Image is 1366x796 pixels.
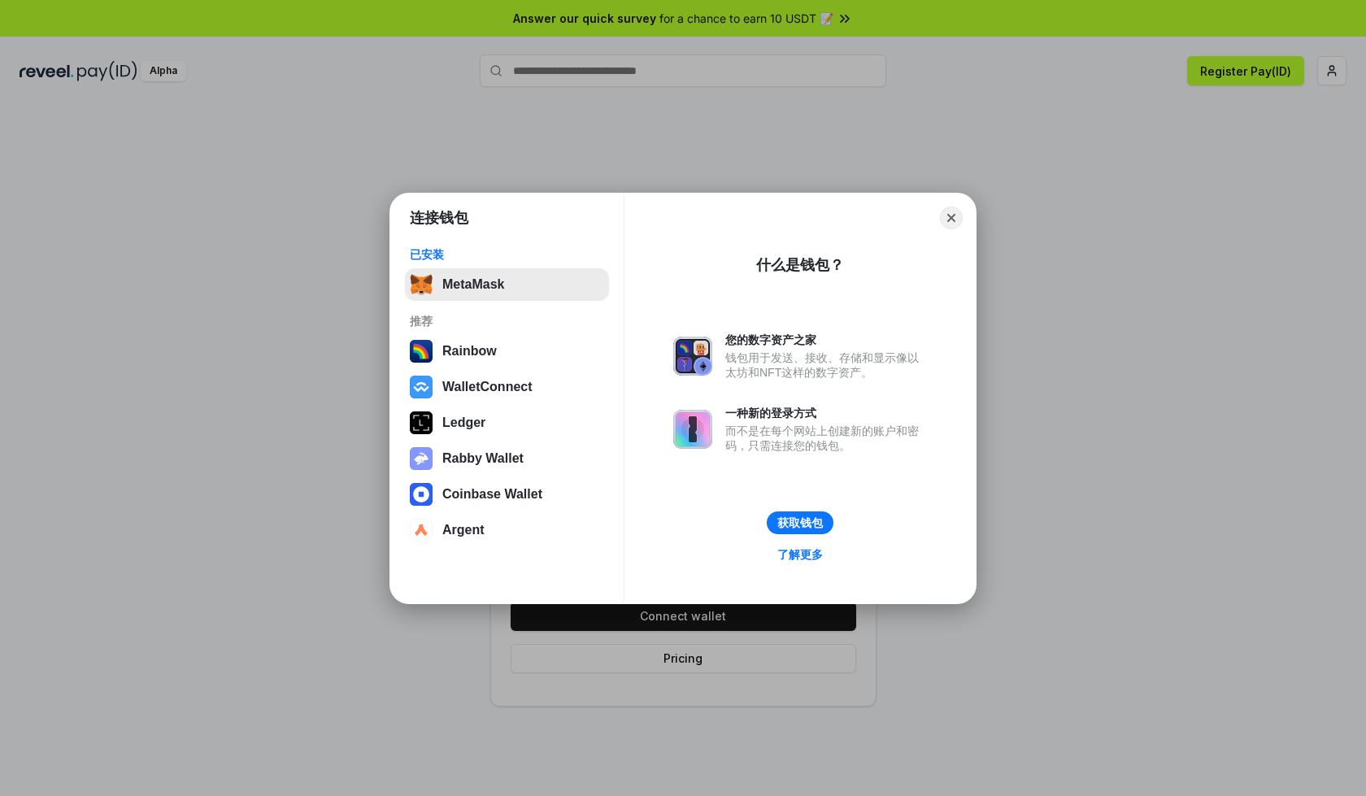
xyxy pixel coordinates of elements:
[442,523,485,537] div: Argent
[410,519,433,542] img: svg+xml,%3Csvg%20width%3D%2228%22%20height%3D%2228%22%20viewBox%3D%220%200%2028%2028%22%20fill%3D...
[405,371,609,403] button: WalletConnect
[673,337,712,376] img: svg+xml,%3Csvg%20xmlns%3D%22http%3A%2F%2Fwww.w3.org%2F2000%2Fsvg%22%20fill%3D%22none%22%20viewBox...
[442,380,533,394] div: WalletConnect
[410,411,433,434] img: svg+xml,%3Csvg%20xmlns%3D%22http%3A%2F%2Fwww.w3.org%2F2000%2Fsvg%22%20width%3D%2228%22%20height%3...
[410,273,433,296] img: svg+xml,%3Csvg%20fill%3D%22none%22%20height%3D%2233%22%20viewBox%3D%220%200%2035%2033%22%20width%...
[405,514,609,546] button: Argent
[777,547,823,562] div: 了解更多
[767,511,833,534] button: 获取钱包
[673,410,712,449] img: svg+xml,%3Csvg%20xmlns%3D%22http%3A%2F%2Fwww.w3.org%2F2000%2Fsvg%22%20fill%3D%22none%22%20viewBox...
[405,478,609,511] button: Coinbase Wallet
[410,483,433,506] img: svg+xml,%3Csvg%20width%3D%2228%22%20height%3D%2228%22%20viewBox%3D%220%200%2028%2028%22%20fill%3D...
[768,544,833,565] a: 了解更多
[442,344,497,359] div: Rainbow
[777,515,823,530] div: 获取钱包
[442,487,542,502] div: Coinbase Wallet
[410,314,604,328] div: 推荐
[410,340,433,363] img: svg+xml,%3Csvg%20width%3D%22120%22%20height%3D%22120%22%20viewBox%3D%220%200%20120%20120%22%20fil...
[442,451,524,466] div: Rabby Wallet
[940,207,963,229] button: Close
[405,407,609,439] button: Ledger
[410,208,468,228] h1: 连接钱包
[756,255,844,275] div: 什么是钱包？
[442,415,485,430] div: Ledger
[725,424,927,453] div: 而不是在每个网站上创建新的账户和密码，只需连接您的钱包。
[410,447,433,470] img: svg+xml,%3Csvg%20xmlns%3D%22http%3A%2F%2Fwww.w3.org%2F2000%2Fsvg%22%20fill%3D%22none%22%20viewBox...
[725,406,927,420] div: 一种新的登录方式
[410,247,604,262] div: 已安装
[725,350,927,380] div: 钱包用于发送、接收、存储和显示像以太坊和NFT这样的数字资产。
[725,333,927,347] div: 您的数字资产之家
[405,268,609,301] button: MetaMask
[405,442,609,475] button: Rabby Wallet
[442,277,504,292] div: MetaMask
[405,335,609,368] button: Rainbow
[410,376,433,398] img: svg+xml,%3Csvg%20width%3D%2228%22%20height%3D%2228%22%20viewBox%3D%220%200%2028%2028%22%20fill%3D...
